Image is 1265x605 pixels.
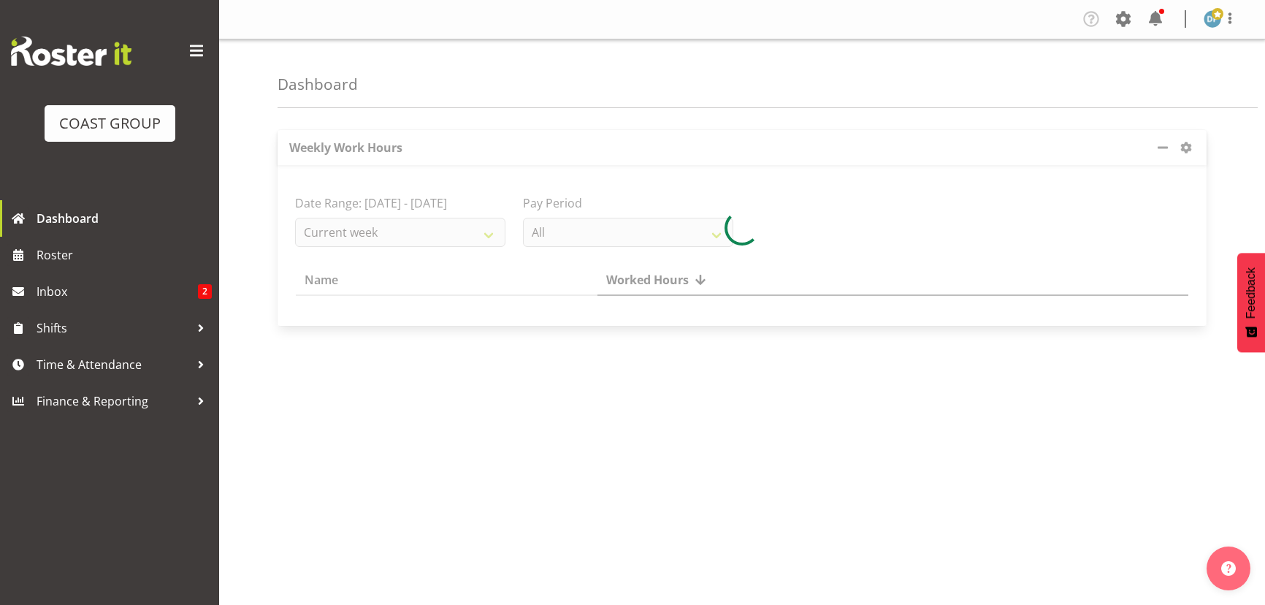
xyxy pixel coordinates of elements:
span: Inbox [37,281,198,302]
span: Feedback [1245,267,1258,319]
span: Finance & Reporting [37,390,190,412]
img: Rosterit website logo [11,37,131,66]
h4: Dashboard [278,76,358,93]
img: help-xxl-2.png [1221,561,1236,576]
span: Roster [37,244,212,266]
span: Dashboard [37,208,212,229]
span: Time & Attendance [37,354,190,376]
span: Shifts [37,317,190,339]
span: 2 [198,284,212,299]
div: COAST GROUP [59,113,161,134]
img: david-forte1134.jpg [1204,10,1221,28]
button: Feedback - Show survey [1237,253,1265,352]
